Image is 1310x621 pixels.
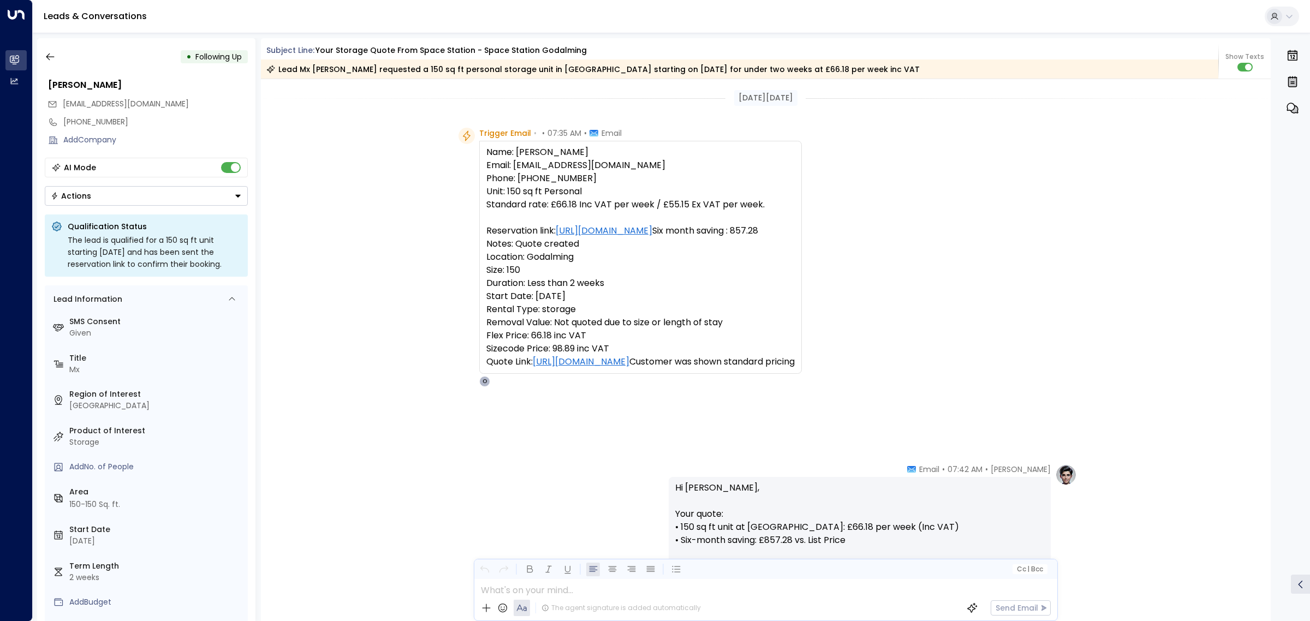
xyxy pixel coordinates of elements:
span: Trigger Email [479,128,531,139]
div: Given [69,327,243,339]
span: Show Texts [1225,52,1264,62]
span: Cc Bcc [1016,565,1043,573]
div: The lead is qualified for a 150 sq ft unit starting [DATE] and has been sent the reservation link... [68,234,241,270]
span: [EMAIL_ADDRESS][DOMAIN_NAME] [63,98,189,109]
span: Email [602,128,622,139]
span: • [542,128,545,139]
span: 07:35 AM [547,128,581,139]
div: [PHONE_NUMBER] [63,116,248,128]
div: Storage [69,437,243,448]
pre: Name: [PERSON_NAME] Email: [EMAIL_ADDRESS][DOMAIN_NAME] Phone: [PHONE_NUMBER] Unit: 150 sq ft Per... [486,146,795,368]
div: [DATE] [69,535,243,547]
label: Title [69,353,243,364]
p: Qualification Status [68,221,241,232]
label: Product of Interest [69,425,243,437]
label: SMS Consent [69,316,243,327]
label: Start Date [69,524,243,535]
button: Cc|Bcc [1012,564,1047,575]
div: Button group with a nested menu [45,186,248,206]
span: 07:42 AM [948,464,982,475]
div: Mx [69,364,243,375]
span: hipakajuj@gmail.com [63,98,189,110]
div: 150-150 Sq. ft. [69,499,120,510]
div: Lead Mx [PERSON_NAME] requested a 150 sq ft personal storage unit in [GEOGRAPHIC_DATA] starting o... [266,64,920,75]
label: Area [69,486,243,498]
div: Lead Information [50,294,122,305]
div: AddCompany [63,134,248,146]
div: Your storage quote from Space Station - Space Station Godalming [315,45,587,56]
div: The agent signature is added automatically [541,603,701,613]
span: • [942,464,945,475]
label: Term Length [69,560,243,572]
button: Undo [478,563,491,576]
div: [GEOGRAPHIC_DATA] [69,400,243,411]
a: [URL][DOMAIN_NAME] [556,224,652,237]
span: | [1027,565,1029,573]
button: Redo [497,563,510,576]
img: profile-logo.png [1055,464,1077,486]
span: • [584,128,587,139]
span: • [985,464,988,475]
div: AddBudget [69,596,243,608]
div: [DATE][DATE] [734,90,797,106]
a: [URL][DOMAIN_NAME] [533,355,629,368]
div: Actions [51,191,91,201]
div: AI Mode [64,162,96,173]
a: Leads & Conversations [44,10,147,22]
button: Actions [45,186,248,206]
div: O [479,376,490,387]
span: Subject Line: [266,45,314,56]
div: • [186,47,192,67]
div: 2 weeks [69,572,243,583]
span: [PERSON_NAME] [991,464,1051,475]
div: AddNo. of People [69,461,243,473]
label: Region of Interest [69,389,243,400]
span: Following Up [195,51,242,62]
span: • [534,128,537,139]
span: Email [919,464,939,475]
div: [PERSON_NAME] [48,79,248,92]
